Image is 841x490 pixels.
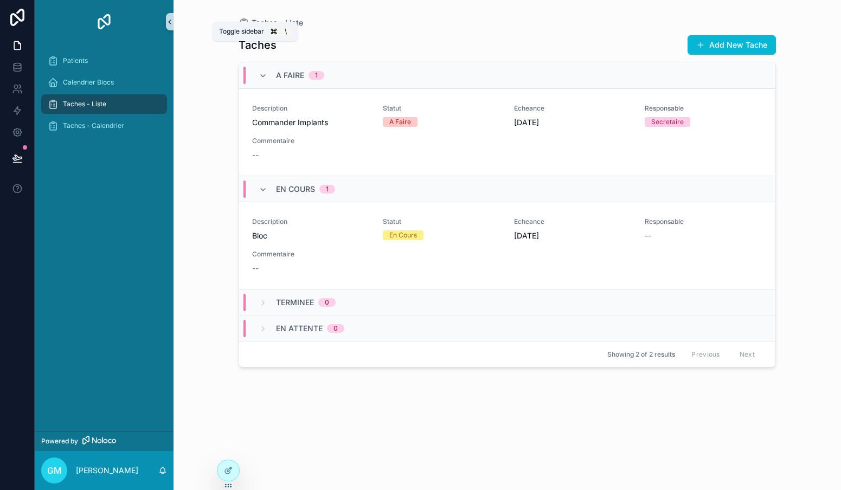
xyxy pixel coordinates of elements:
[326,185,329,194] div: 1
[41,51,167,70] a: Patients
[281,27,290,36] span: \
[41,73,167,92] a: Calendrier Blocs
[645,104,762,113] span: Responsable
[41,94,167,114] a: Taches - Liste
[514,230,632,241] span: [DATE]
[63,56,88,65] span: Patients
[514,217,632,226] span: Echeance
[651,117,684,127] div: Secretaire
[252,117,370,128] span: Commander Implants
[252,217,370,226] span: Description
[389,230,417,240] div: En Cours
[607,350,675,359] span: Showing 2 of 2 results
[252,230,370,241] span: Bloc
[389,117,411,127] div: A Faire
[252,137,370,145] span: Commentaire
[63,78,114,87] span: Calendrier Blocs
[645,217,762,226] span: Responsable
[41,116,167,136] a: Taches - Calendrier
[514,104,632,113] span: Echeance
[514,117,632,128] span: [DATE]
[383,104,500,113] span: Statut
[645,230,651,241] span: --
[276,297,314,308] span: Terminee
[383,217,500,226] span: Statut
[47,464,62,477] span: GM
[252,150,259,160] span: --
[219,27,264,36] span: Toggle sidebar
[35,43,174,150] div: scrollable content
[252,250,370,259] span: Commentaire
[252,17,303,28] span: Taches - Liste
[276,184,315,195] span: En Cours
[325,298,329,307] div: 0
[239,88,775,176] a: DescriptionCommander ImplantsStatutA FaireEcheance[DATE]ResponsableSecretaireCommentaire--
[252,263,259,274] span: --
[63,100,106,108] span: Taches - Liste
[239,17,303,28] a: Taches - Liste
[35,431,174,451] a: Powered by
[239,37,277,53] h1: Taches
[41,437,78,446] span: Powered by
[63,121,124,130] span: Taches - Calendrier
[333,324,338,333] div: 0
[315,71,318,80] div: 1
[76,465,138,476] p: [PERSON_NAME]
[276,70,304,81] span: A Faire
[688,35,776,55] button: Add New Tache
[252,104,370,113] span: Description
[95,13,113,30] img: App logo
[239,202,775,289] a: DescriptionBlocStatutEn CoursEcheance[DATE]Responsable--Commentaire--
[276,323,323,334] span: En Attente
